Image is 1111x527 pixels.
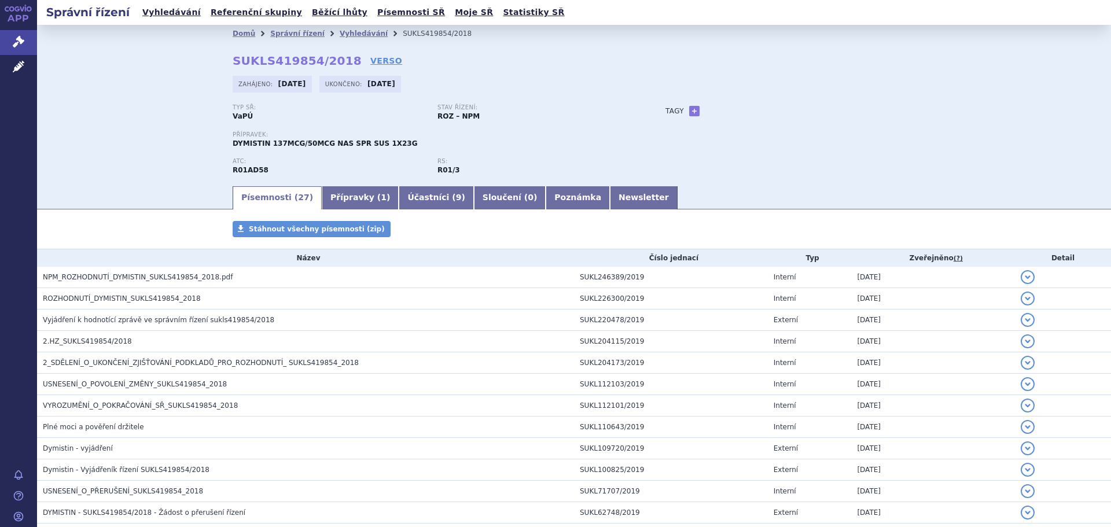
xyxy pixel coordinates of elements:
a: Stáhnout všechny písemnosti (zip) [233,221,391,237]
td: [DATE] [851,502,1015,524]
a: Vyhledávání [139,5,204,20]
td: [DATE] [851,267,1015,288]
td: [DATE] [851,417,1015,438]
td: SUKL109720/2019 [574,438,768,459]
a: Vyhledávání [340,30,388,38]
td: SUKL112103/2019 [574,374,768,395]
th: Detail [1015,249,1111,267]
span: DYMISTIN 137MCG/50MCG NAS SPR SUS 1X23G [233,139,418,148]
span: 2.HZ_SUKLS419854/2018 [43,337,132,345]
button: detail [1021,399,1035,412]
span: USNESENÍ_O_PŘERUŠENÍ_SUKLS419854_2018 [43,487,203,495]
h2: Správní řízení [37,4,139,20]
strong: [DATE] [367,80,395,88]
td: [DATE] [851,352,1015,374]
span: 9 [456,193,462,202]
a: Sloučení (0) [474,186,546,209]
p: Typ SŘ: [233,104,426,111]
button: detail [1021,292,1035,305]
td: SUKL110643/2019 [574,417,768,438]
td: SUKL100825/2019 [574,459,768,481]
strong: [DATE] [278,80,306,88]
td: [DATE] [851,395,1015,417]
td: [DATE] [851,309,1015,331]
td: SUKL62748/2019 [574,502,768,524]
p: RS: [437,158,631,165]
strong: SUKLS419854/2018 [233,54,362,68]
span: Interní [774,359,796,367]
span: Interní [774,380,796,388]
strong: fixní kombinace azelastin/flutikason-propionát [437,166,460,174]
a: Přípravky (1) [322,186,399,209]
span: Dymistin - Vyjádřeník řízení SUKLS419854/2018 [43,466,209,474]
a: Běžící lhůty [308,5,371,20]
p: Přípravek: [233,131,642,138]
button: detail [1021,484,1035,498]
span: 1 [381,193,387,202]
td: [DATE] [851,438,1015,459]
span: ROZHODNUTÍ_DYMISTIN_SUKLS419854_2018 [43,294,201,303]
td: [DATE] [851,288,1015,309]
span: Stáhnout všechny písemnosti (zip) [249,225,385,233]
button: detail [1021,313,1035,327]
span: Interní [774,294,796,303]
td: SUKL220478/2019 [574,309,768,331]
th: Zveřejněno [851,249,1015,267]
span: 27 [298,193,309,202]
span: NPM_ROZHODNUTÍ_DYMISTIN_SUKLS419854_2018.pdf [43,273,233,281]
span: Interní [774,401,796,410]
a: Statistiky SŘ [499,5,568,20]
span: DYMISTIN - SUKLS419854/2018 - Žádost o přerušení řízení [43,508,245,517]
button: detail [1021,334,1035,348]
td: SUKL112101/2019 [574,395,768,417]
a: Moje SŘ [451,5,496,20]
p: Stav řízení: [437,104,631,111]
a: Účastníci (9) [399,186,473,209]
span: 0 [528,193,534,202]
td: [DATE] [851,331,1015,352]
span: Zahájeno: [238,79,275,89]
span: Externí [774,444,798,452]
th: Název [37,249,574,267]
a: Správní řízení [270,30,325,38]
button: detail [1021,377,1035,391]
td: [DATE] [851,459,1015,481]
button: detail [1021,356,1035,370]
strong: FLUTIKASON, KOMBINACE [233,166,268,174]
abbr: (?) [954,255,963,263]
span: Externí [774,508,798,517]
span: USNESENÍ_O_POVOLENÍ_ZMĚNY_SUKLS419854_2018 [43,380,227,388]
span: 2_SDĚLENÍ_O_UKONČENÍ_ZJIŠŤOVÁNÍ_PODKLADŮ_PRO_ROZHODNUTÍ_ SUKLS419854_2018 [43,359,359,367]
a: + [689,106,700,116]
button: detail [1021,420,1035,434]
span: Interní [774,273,796,281]
th: Číslo jednací [574,249,768,267]
span: Externí [774,466,798,474]
span: Vyjádření k hodnotící zprávě ve správním řízení sukls419854/2018 [43,316,274,324]
button: detail [1021,270,1035,284]
td: SUKL204173/2019 [574,352,768,374]
td: SUKL226300/2019 [574,288,768,309]
a: Poznámka [546,186,610,209]
a: VERSO [370,55,402,67]
td: [DATE] [851,481,1015,502]
a: Písemnosti (27) [233,186,322,209]
h3: Tagy [665,104,684,118]
span: Ukončeno: [325,79,365,89]
strong: VaPÚ [233,112,253,120]
span: Interní [774,423,796,431]
span: Interní [774,337,796,345]
a: Referenční skupiny [207,5,306,20]
a: Písemnosti SŘ [374,5,448,20]
span: Dymistin - vyjádření [43,444,113,452]
td: [DATE] [851,374,1015,395]
span: Interní [774,487,796,495]
span: VYROZUMĚNÍ_O_POKRAČOVÁNÍ_SŘ_SUKLS419854_2018 [43,401,238,410]
button: detail [1021,463,1035,477]
li: SUKLS419854/2018 [403,25,487,42]
p: ATC: [233,158,426,165]
strong: ROZ – NPM [437,112,480,120]
a: Domů [233,30,255,38]
td: SUKL204115/2019 [574,331,768,352]
button: detail [1021,441,1035,455]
